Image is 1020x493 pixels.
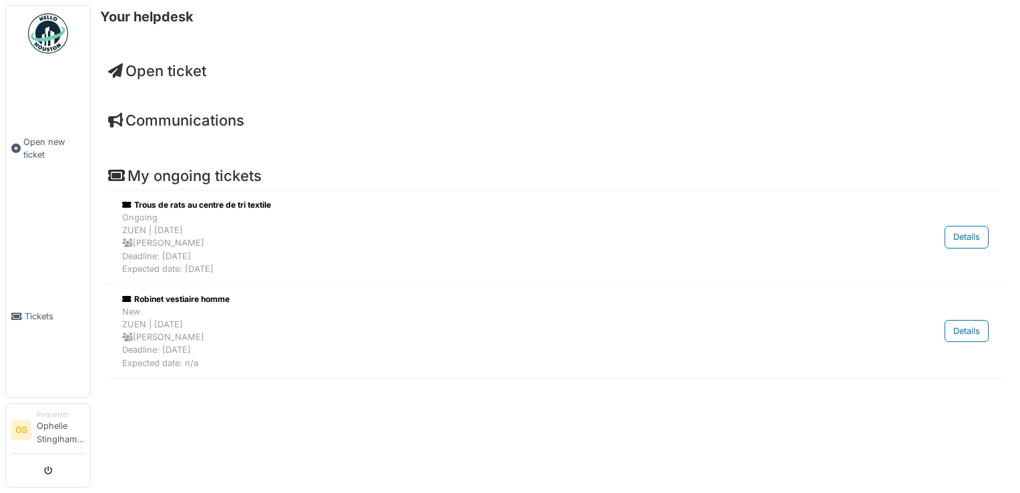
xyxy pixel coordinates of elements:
[108,167,1003,184] h4: My ongoing tickets
[119,196,992,279] a: Trous de rats au centre de tri textile OngoingZUEN | [DATE] [PERSON_NAME]Deadline: [DATE]Expected...
[122,199,850,211] div: Trous de rats au centre de tri textile
[6,61,90,236] a: Open new ticket
[6,236,90,397] a: Tickets
[945,226,989,248] div: Details
[37,409,85,451] li: Ophelie Stinglhamber
[119,290,992,373] a: Robinet vestiaire homme NewZUEN | [DATE] [PERSON_NAME]Deadline: [DATE]Expected date: n/a Details
[108,62,206,79] a: Open ticket
[37,409,85,420] div: Requester
[100,9,194,25] h6: Your helpdesk
[122,305,850,369] div: New ZUEN | [DATE] [PERSON_NAME] Deadline: [DATE] Expected date: n/a
[28,13,68,53] img: Badge_color-CXgf-gQk.svg
[122,293,850,305] div: Robinet vestiaire homme
[945,320,989,342] div: Details
[25,310,85,323] span: Tickets
[23,136,85,161] span: Open new ticket
[11,409,85,454] a: OS RequesterOphelie Stinglhamber
[108,112,1003,129] h4: Communications
[11,420,31,440] li: OS
[122,211,850,275] div: Ongoing ZUEN | [DATE] [PERSON_NAME] Deadline: [DATE] Expected date: [DATE]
